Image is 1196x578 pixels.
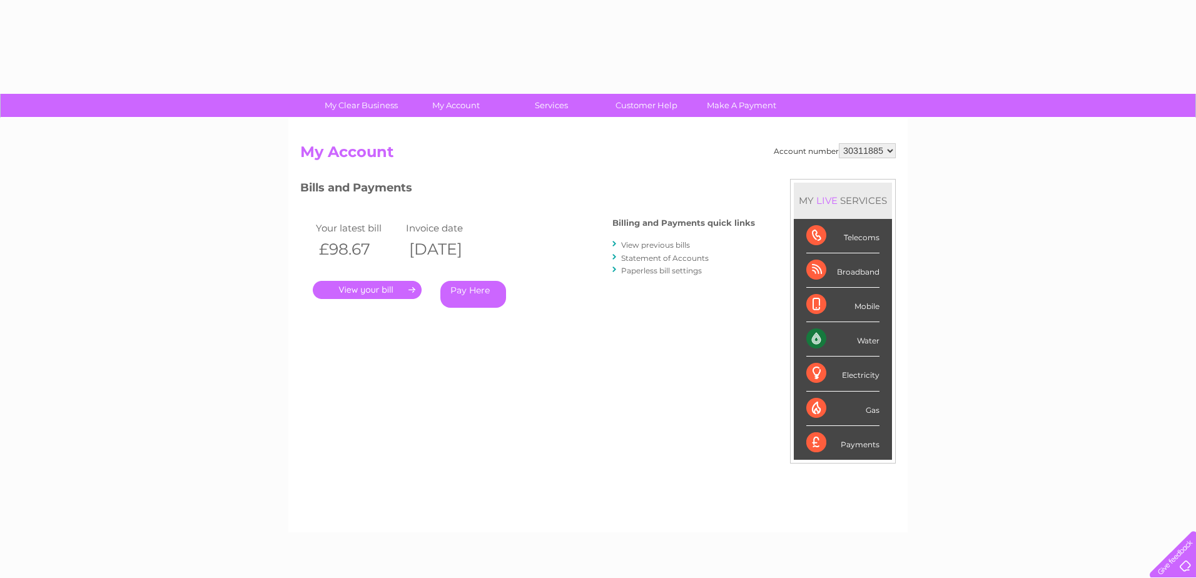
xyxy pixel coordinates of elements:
[774,143,896,158] div: Account number
[806,219,879,253] div: Telecoms
[310,94,413,117] a: My Clear Business
[595,94,698,117] a: Customer Help
[806,322,879,357] div: Water
[814,195,840,206] div: LIVE
[806,253,879,288] div: Broadband
[806,357,879,391] div: Electricity
[403,220,493,236] td: Invoice date
[403,236,493,262] th: [DATE]
[794,183,892,218] div: MY SERVICES
[621,253,709,263] a: Statement of Accounts
[313,281,422,299] a: .
[405,94,508,117] a: My Account
[313,236,403,262] th: £98.67
[313,220,403,236] td: Your latest bill
[300,179,755,201] h3: Bills and Payments
[500,94,603,117] a: Services
[621,266,702,275] a: Paperless bill settings
[621,240,690,250] a: View previous bills
[440,281,506,308] a: Pay Here
[806,426,879,460] div: Payments
[612,218,755,228] h4: Billing and Payments quick links
[690,94,793,117] a: Make A Payment
[300,143,896,167] h2: My Account
[806,288,879,322] div: Mobile
[806,392,879,426] div: Gas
